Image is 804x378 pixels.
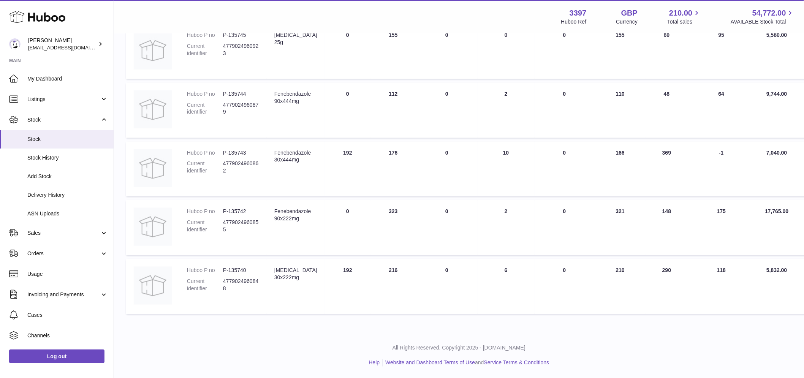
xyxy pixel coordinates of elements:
td: 0 [416,24,478,79]
td: 110 [594,83,646,138]
a: 54,772.00 AVAILABLE Stock Total [731,8,795,25]
span: 5,580.00 [766,32,787,38]
span: 7,040.00 [766,150,787,156]
span: 5,832.00 [766,267,787,273]
img: product image [134,149,172,187]
span: 54,772.00 [752,8,786,18]
span: Stock History [27,154,108,161]
div: Currency [616,18,638,25]
strong: GBP [621,8,638,18]
td: 155 [594,24,646,79]
a: Website and Dashboard Terms of Use [385,360,475,366]
span: Total sales [667,18,701,25]
td: 10 [478,142,535,197]
dt: Current identifier [187,43,223,57]
span: 0 [563,208,566,214]
dt: Current identifier [187,278,223,292]
td: 64 [687,83,755,138]
div: [MEDICAL_DATA] 25g [274,32,317,46]
td: 166 [594,142,646,197]
span: Usage [27,270,108,278]
td: 192 [325,259,370,314]
dt: Current identifier [187,101,223,116]
dd: P-135744 [223,90,259,98]
td: 148 [646,200,687,255]
img: sales@canchema.com [9,38,21,50]
span: Sales [27,229,100,237]
li: and [383,359,549,367]
td: 176 [370,142,416,197]
img: product image [134,90,172,128]
td: 60 [646,24,687,79]
td: 323 [370,200,416,255]
td: 0 [416,83,478,138]
td: 0 [325,24,370,79]
dd: 4779024960855 [223,219,259,233]
td: 369 [646,142,687,197]
span: 0 [563,91,566,97]
div: Fenebendazole 90x222mg [274,208,317,222]
td: 2 [478,83,535,138]
span: [EMAIL_ADDRESS][DOMAIN_NAME] [28,44,112,51]
span: Stock [27,136,108,143]
p: All Rights Reserved. Copyright 2025 - [DOMAIN_NAME] [120,345,798,352]
dd: P-135745 [223,32,259,39]
td: 48 [646,83,687,138]
td: 155 [370,24,416,79]
div: [PERSON_NAME] [28,37,97,51]
td: 0 [325,83,370,138]
a: Log out [9,350,104,363]
td: 0 [416,142,478,197]
dd: 4779024960923 [223,43,259,57]
td: 112 [370,83,416,138]
span: Stock [27,116,100,123]
span: Delivery History [27,191,108,199]
a: Help [369,360,380,366]
a: 210.00 Total sales [667,8,701,25]
dd: 4779024960879 [223,101,259,116]
dt: Current identifier [187,160,223,174]
dt: Current identifier [187,219,223,233]
td: 192 [325,142,370,197]
span: 210.00 [669,8,692,18]
dt: Huboo P no [187,267,223,274]
td: 2 [478,200,535,255]
div: Huboo Ref [561,18,587,25]
td: 0 [416,200,478,255]
span: Channels [27,332,108,339]
img: product image [134,32,172,70]
td: -1 [687,142,755,197]
dd: P-135742 [223,208,259,215]
div: Fenebendazole 30x444mg [274,149,317,164]
td: 95 [687,24,755,79]
a: Service Terms & Conditions [484,360,549,366]
span: Add Stock [27,173,108,180]
span: AVAILABLE Stock Total [731,18,795,25]
dd: 4779024960862 [223,160,259,174]
td: 0 [416,259,478,314]
strong: 3397 [570,8,587,18]
td: 175 [687,200,755,255]
span: 9,744.00 [766,91,787,97]
td: 0 [478,24,535,79]
span: Orders [27,250,100,257]
span: ASN Uploads [27,210,108,217]
span: Invoicing and Payments [27,291,100,298]
dd: P-135740 [223,267,259,274]
dt: Huboo P no [187,208,223,215]
td: 118 [687,259,755,314]
img: product image [134,208,172,246]
td: 0 [325,200,370,255]
td: 321 [594,200,646,255]
td: 290 [646,259,687,314]
span: Cases [27,312,108,319]
dd: P-135743 [223,149,259,157]
div: Fenebendazole 90x444mg [274,90,317,105]
dt: Huboo P no [187,149,223,157]
span: Listings [27,96,100,103]
span: 17,765.00 [765,208,788,214]
span: 0 [563,150,566,156]
td: 216 [370,259,416,314]
span: My Dashboard [27,75,108,82]
img: product image [134,267,172,305]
